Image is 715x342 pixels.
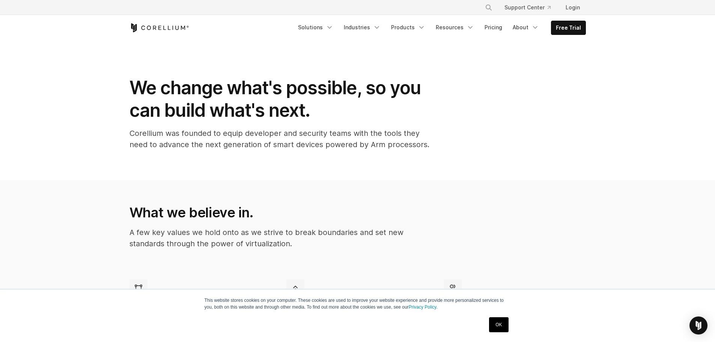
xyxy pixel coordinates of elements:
h1: We change what's possible, so you can build what's next. [129,77,430,122]
h2: What we believe in. [129,204,429,221]
button: Search [482,1,495,14]
a: OK [489,317,508,332]
p: Corellium was founded to equip developer and security teams with the tools they need to advance t... [129,128,430,150]
a: About [508,21,543,34]
a: Resources [431,21,479,34]
a: Pricing [480,21,507,34]
a: Free Trial [551,21,586,35]
a: Login [560,1,586,14]
a: Privacy Policy. [409,304,438,310]
p: A few key values we hold onto as we strive to break boundaries and set new standards through the ... [129,227,429,249]
a: Solutions [294,21,338,34]
div: Navigation Menu [476,1,586,14]
p: This website stores cookies on your computer. These cookies are used to improve your website expe... [205,297,511,310]
a: Corellium Home [129,23,189,32]
div: Navigation Menu [294,21,586,35]
a: Products [387,21,430,34]
a: Industries [339,21,385,34]
div: Open Intercom Messenger [689,316,707,334]
a: Support Center [498,1,557,14]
